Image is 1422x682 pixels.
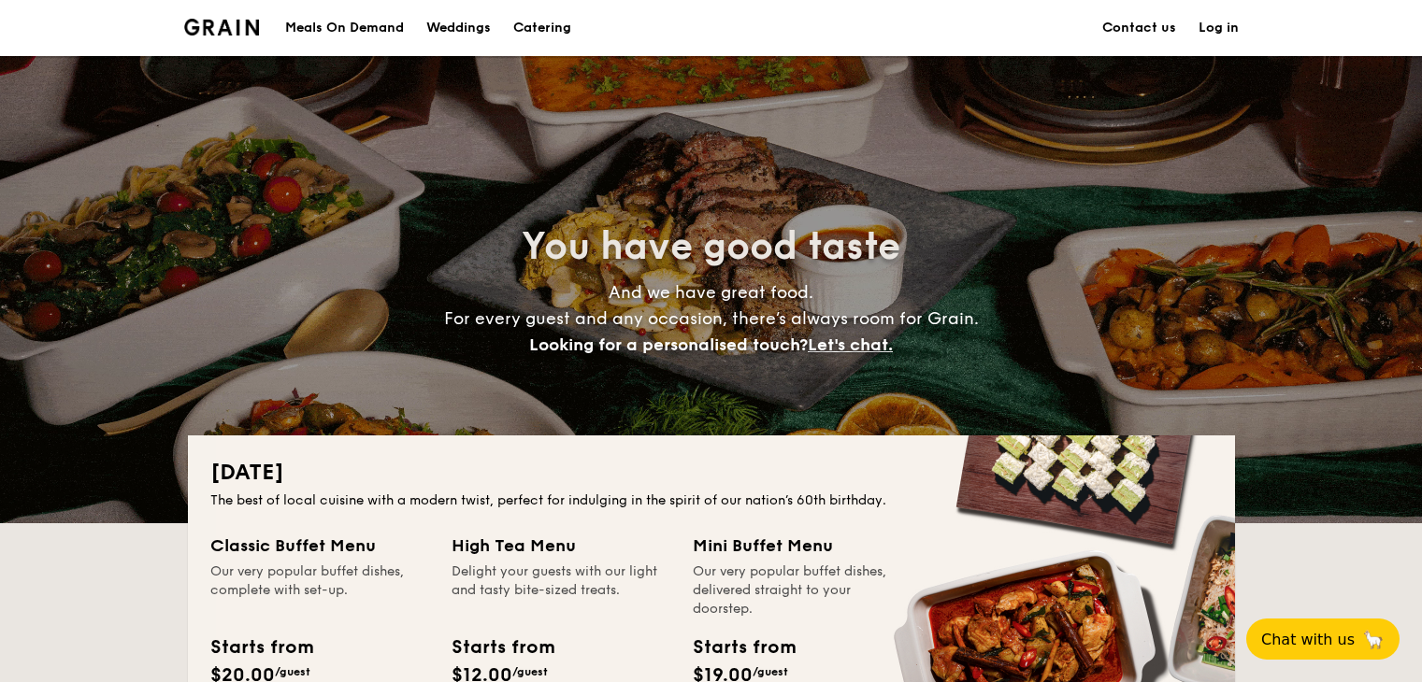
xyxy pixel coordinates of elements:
[210,491,1213,510] div: The best of local cuisine with a modern twist, perfect for indulging in the spirit of our nation’...
[693,533,912,559] div: Mini Buffet Menu
[452,562,670,618] div: Delight your guests with our light and tasty bite-sized treats.
[444,282,979,355] span: And we have great food. For every guest and any occasion, there’s always room for Grain.
[210,633,312,661] div: Starts from
[753,665,788,678] span: /guest
[210,533,429,559] div: Classic Buffet Menu
[184,19,260,36] img: Grain
[210,562,429,618] div: Our very popular buffet dishes, complete with set-up.
[452,533,670,559] div: High Tea Menu
[693,633,795,661] div: Starts from
[808,334,893,355] span: Let's chat.
[1261,631,1355,648] span: Chat with us
[275,665,310,678] span: /guest
[529,334,808,355] span: Looking for a personalised touch?
[184,19,260,36] a: Logotype
[693,562,912,618] div: Our very popular buffet dishes, delivered straight to your doorstep.
[452,633,553,661] div: Starts from
[1246,618,1400,660] button: Chat with us🦙
[1362,629,1385,650] span: 🦙
[512,665,548,678] span: /guest
[522,224,900,269] span: You have good taste
[210,458,1213,488] h2: [DATE]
